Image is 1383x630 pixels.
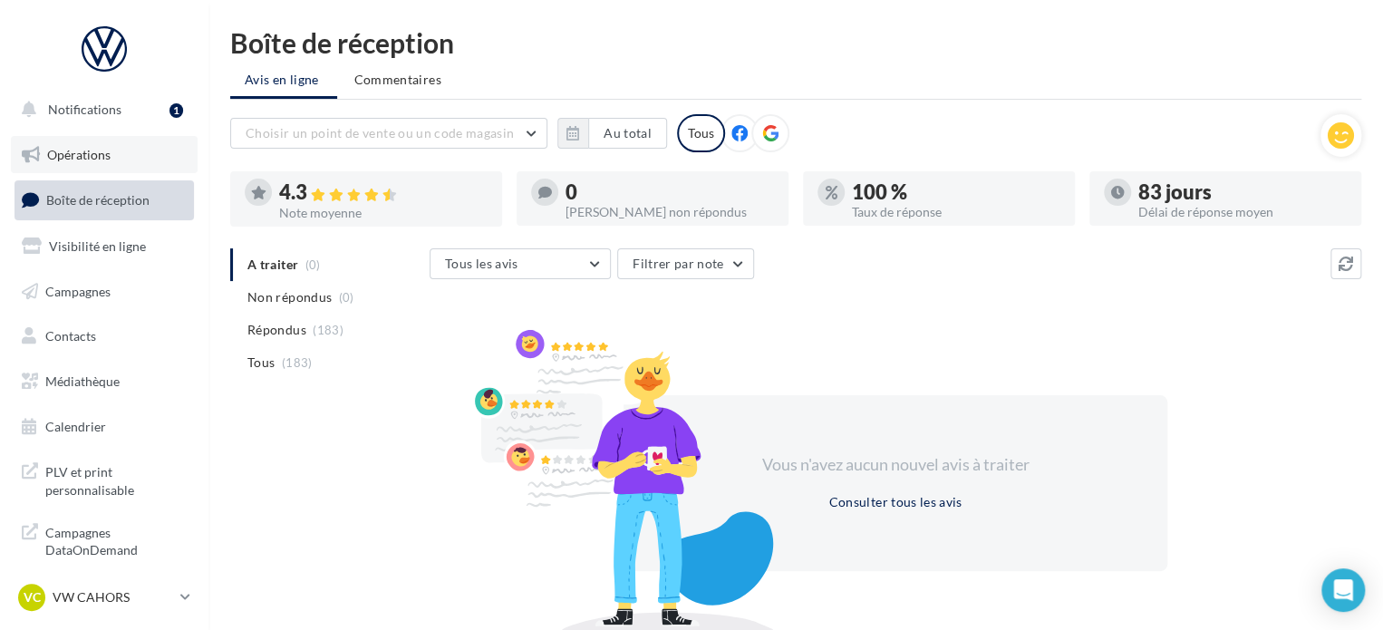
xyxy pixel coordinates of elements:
[247,288,332,306] span: Non répondus
[49,238,146,254] span: Visibilité en ligne
[557,118,667,149] button: Au total
[45,283,111,298] span: Campagnes
[11,180,198,219] a: Boîte de réception
[11,91,190,129] button: Notifications 1
[169,103,183,118] div: 1
[45,520,187,559] span: Campagnes DataOnDemand
[45,460,187,499] span: PLV et print personnalisable
[45,419,106,434] span: Calendrier
[45,328,96,344] span: Contacts
[566,182,774,202] div: 0
[617,248,754,279] button: Filtrer par note
[588,118,667,149] button: Au total
[11,408,198,446] a: Calendrier
[11,273,198,311] a: Campagnes
[445,256,518,271] span: Tous les avis
[677,114,725,152] div: Tous
[852,182,1060,202] div: 100 %
[47,147,111,162] span: Opérations
[740,453,1051,477] div: Vous n'avez aucun nouvel avis à traiter
[45,373,120,389] span: Médiathèque
[566,206,774,218] div: [PERSON_NAME] non répondus
[852,206,1060,218] div: Taux de réponse
[11,513,198,567] a: Campagnes DataOnDemand
[313,323,343,337] span: (183)
[1138,182,1347,202] div: 83 jours
[53,588,173,606] p: VW CAHORS
[230,118,547,149] button: Choisir un point de vente ou un code magasin
[1138,206,1347,218] div: Délai de réponse moyen
[279,207,488,219] div: Note moyenne
[11,363,198,401] a: Médiathèque
[11,228,198,266] a: Visibilité en ligne
[247,321,306,339] span: Répondus
[247,354,275,372] span: Tous
[282,355,313,370] span: (183)
[1321,568,1365,612] div: Open Intercom Messenger
[46,192,150,208] span: Boîte de réception
[246,125,514,141] span: Choisir un point de vente ou un code magasin
[48,102,121,117] span: Notifications
[821,491,969,513] button: Consulter tous les avis
[339,290,354,305] span: (0)
[11,452,198,506] a: PLV et print personnalisable
[354,71,441,89] span: Commentaires
[24,588,41,606] span: VC
[11,136,198,174] a: Opérations
[15,580,194,615] a: VC VW CAHORS
[11,317,198,355] a: Contacts
[430,248,611,279] button: Tous les avis
[230,29,1361,56] div: Boîte de réception
[279,182,488,203] div: 4.3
